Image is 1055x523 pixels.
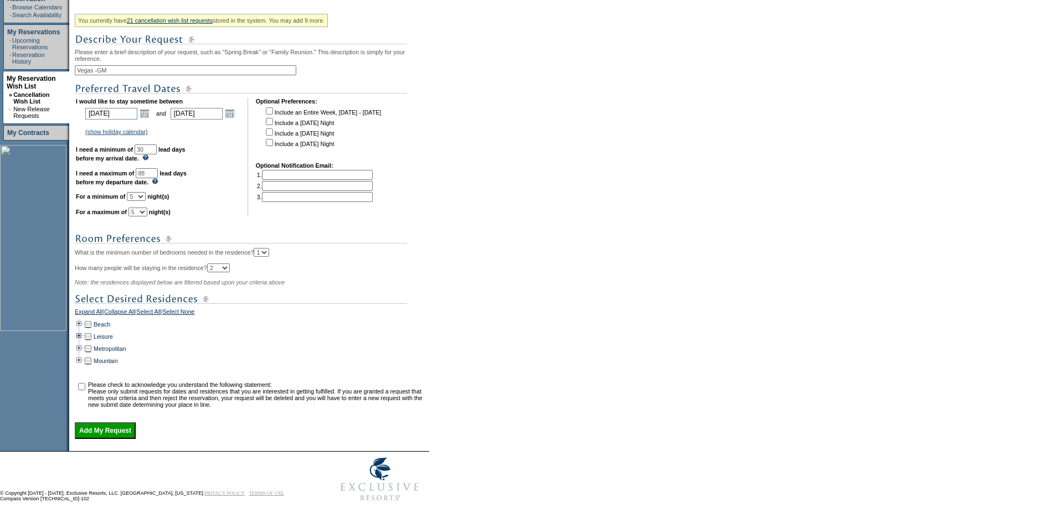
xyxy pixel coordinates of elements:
[76,170,134,177] b: I need a maximum of
[12,51,45,65] a: Reservation History
[138,107,151,120] a: Open the calendar popup.
[9,12,11,18] td: ·
[76,98,183,105] b: I would like to stay sometime between
[9,4,11,11] td: ·
[75,14,328,27] div: You currently have stored in the system. You may add 9 more.
[9,106,12,119] td: ·
[76,146,186,162] b: lead days before my arrival date.
[257,192,373,202] td: 3.
[75,308,102,318] a: Expand All
[12,12,61,18] a: Search Availability
[12,4,62,11] a: Browse Calendars
[204,490,245,496] a: PRIVACY POLICY
[75,308,426,318] div: | | |
[9,37,11,50] td: ·
[13,106,49,119] a: New Release Requests
[249,490,284,496] a: TERMS OF USE
[152,178,158,184] img: questionMark_lightBlue.gif
[94,321,110,328] a: Beach
[85,108,137,120] input: Date format: M/D/Y. Shortcut keys: [T] for Today. [UP] or [.] for Next Day. [DOWN] or [,] for Pre...
[142,154,149,160] img: questionMark_lightBlue.gif
[94,358,118,364] a: Mountain
[256,162,333,169] b: Optional Notification Email:
[7,28,60,36] a: My Reservations
[104,308,135,318] a: Collapse All
[75,279,285,286] span: Note: the residences displayed below are filtered based upon your criteria above
[149,209,171,215] b: night(s)
[75,422,136,439] input: Add My Request
[137,308,161,318] a: Select All
[76,193,125,200] b: For a minimum of
[94,345,126,352] a: Metropolitan
[256,98,317,105] b: Optional Preferences:
[264,106,381,154] td: Include an Entire Week, [DATE] - [DATE] Include a [DATE] Night Include a [DATE] Night Include a [...
[9,51,11,65] td: ·
[155,106,168,121] td: and
[75,10,426,439] div: Please enter a brief description of your request, such as "Spring Break" or "Family Reunion." Thi...
[224,107,236,120] a: Open the calendar popup.
[257,170,373,180] td: 1.
[13,91,49,105] a: Cancellation Wish List
[85,128,148,135] a: (show holiday calendar)
[75,232,407,246] img: subTtlRoomPreferences.gif
[76,209,127,215] b: For a maximum of
[88,381,425,408] td: Please check to acknowledge you understand the following statement: Please only submit requests f...
[171,108,223,120] input: Date format: M/D/Y. Shortcut keys: [T] for Today. [UP] or [.] for Next Day. [DOWN] or [,] for Pre...
[162,308,194,318] a: Select None
[9,91,12,98] b: »
[12,37,48,50] a: Upcoming Reservations
[330,452,429,507] img: Exclusive Resorts
[257,181,373,191] td: 2.
[127,17,213,24] a: 21 cancellation wish list requests
[7,75,56,90] a: My Reservation Wish List
[147,193,169,200] b: night(s)
[76,170,187,185] b: lead days before my departure date.
[76,146,133,153] b: I need a minimum of
[94,333,113,340] a: Leisure
[7,129,49,137] a: My Contracts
